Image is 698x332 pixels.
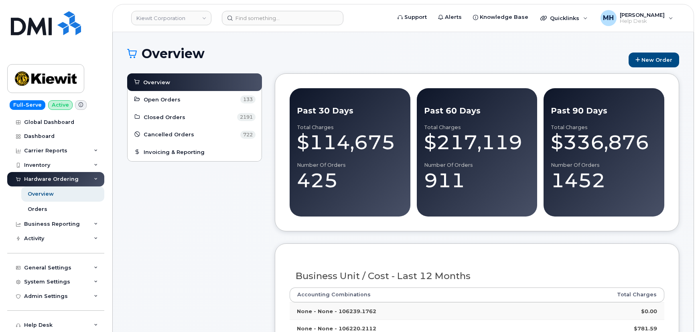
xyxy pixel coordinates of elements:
div: Number of Orders [424,162,530,168]
div: Total Charges [424,124,530,131]
div: Total Charges [297,124,403,131]
h1: Overview [127,47,625,61]
a: Overview [133,77,256,87]
div: Past 90 Days [551,105,657,117]
a: New Order [629,53,679,67]
div: 425 [297,168,403,192]
a: Invoicing & Reporting [134,148,256,157]
span: 722 [240,131,256,139]
th: Total Charges [527,287,664,302]
h3: Business Unit / Cost - Last 12 Months [296,271,658,281]
strong: None - None - 106220.2112 [297,325,376,332]
strong: $0.00 [641,308,657,314]
span: 2191 [237,113,256,121]
span: Overview [143,79,170,86]
div: Past 30 Days [297,105,403,117]
div: 1452 [551,168,657,192]
span: 133 [240,95,256,103]
span: Invoicing & Reporting [144,148,205,156]
div: 911 [424,168,530,192]
th: Accounting Combinations [290,287,527,302]
span: Cancelled Orders [144,131,194,138]
a: Open Orders 133 [134,95,256,104]
div: $114,675 [297,130,403,154]
div: Past 60 Days [424,105,530,117]
div: $217,119 [424,130,530,154]
a: Cancelled Orders 722 [134,130,256,140]
div: Number of Orders [297,162,403,168]
div: Total Charges [551,124,657,131]
span: Open Orders [144,96,181,103]
div: $336,876 [551,130,657,154]
strong: None - None - 106239.1762 [297,308,376,314]
strong: $781.59 [634,325,657,332]
a: Closed Orders 2191 [134,112,256,122]
div: Number of Orders [551,162,657,168]
span: Closed Orders [144,113,185,121]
